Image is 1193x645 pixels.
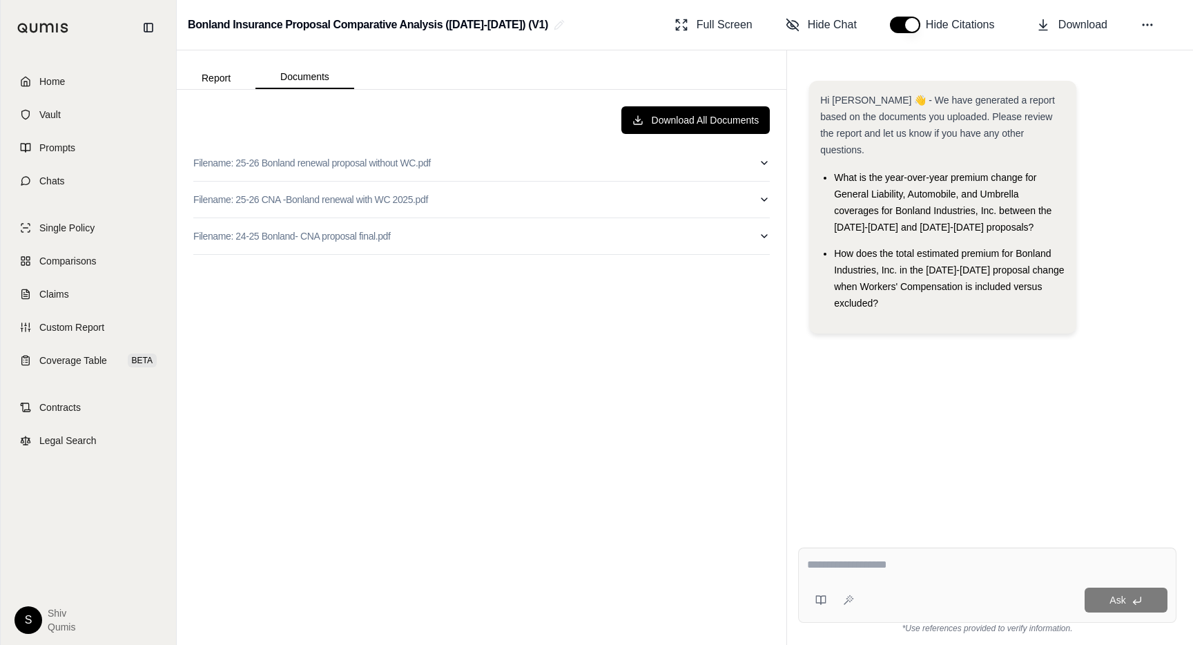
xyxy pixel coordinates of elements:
[39,287,69,301] span: Claims
[9,166,168,196] a: Chats
[14,606,42,634] div: S
[9,246,168,276] a: Comparisons
[1085,588,1167,613] button: Ask
[188,12,548,37] h2: Bonland Insurance Proposal Comparative Analysis ([DATE]-[DATE]) (V1)
[193,193,428,206] p: Filename: 25-26 CNA -Bonland renewal with WC 2025.pdf
[39,320,104,334] span: Custom Report
[9,279,168,309] a: Claims
[193,156,431,170] p: Filename: 25-26 Bonland renewal proposal without WC.pdf
[9,99,168,130] a: Vault
[834,172,1051,233] span: What is the year-over-year premium change for General Liability, Automobile, and Umbrella coverag...
[1031,11,1113,39] button: Download
[39,221,95,235] span: Single Policy
[9,345,168,376] a: Coverage TableBETA
[926,17,1003,33] span: Hide Citations
[39,401,81,414] span: Contracts
[820,95,1055,155] span: Hi [PERSON_NAME] 👋 - We have generated a report based on the documents you uploaded. Please revie...
[798,623,1176,634] div: *Use references provided to verify information.
[1058,17,1107,33] span: Download
[9,133,168,163] a: Prompts
[39,434,97,447] span: Legal Search
[177,67,255,89] button: Report
[255,66,354,89] button: Documents
[697,17,753,33] span: Full Screen
[621,106,770,134] button: Download All Documents
[9,425,168,456] a: Legal Search
[193,182,770,218] button: Filename: 25-26 CNA -Bonland renewal with WC 2025.pdf
[17,23,69,33] img: Qumis Logo
[9,392,168,423] a: Contracts
[834,248,1064,309] span: How does the total estimated premium for Bonland Industries, Inc. in the [DATE]-[DATE] proposal c...
[128,354,157,367] span: BETA
[669,11,758,39] button: Full Screen
[39,354,107,367] span: Coverage Table
[39,174,65,188] span: Chats
[9,66,168,97] a: Home
[48,620,75,634] span: Qumis
[193,229,391,243] p: Filename: 24-25 Bonland- CNA proposal final.pdf
[39,254,96,268] span: Comparisons
[193,218,770,254] button: Filename: 24-25 Bonland- CNA proposal final.pdf
[9,312,168,343] a: Custom Report
[39,141,75,155] span: Prompts
[780,11,862,39] button: Hide Chat
[39,75,65,88] span: Home
[137,17,159,39] button: Collapse sidebar
[39,108,61,122] span: Vault
[1109,595,1125,606] span: Ask
[48,606,75,620] span: Shiv
[9,213,168,243] a: Single Policy
[193,145,770,181] button: Filename: 25-26 Bonland renewal proposal without WC.pdf
[808,17,857,33] span: Hide Chat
